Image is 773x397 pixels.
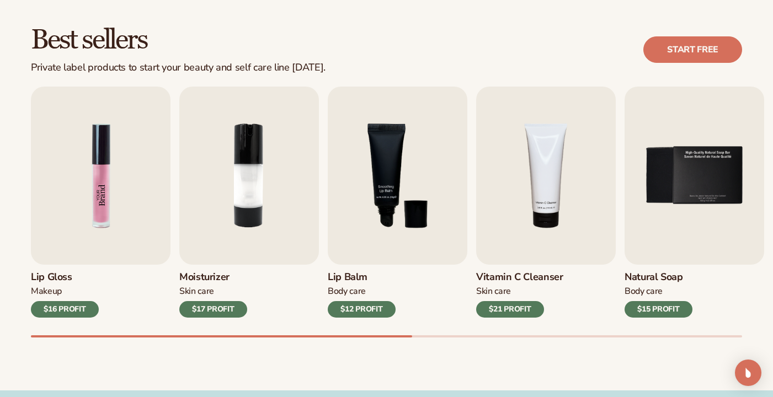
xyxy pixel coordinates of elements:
[179,286,247,297] div: Skin Care
[31,62,326,74] div: Private label products to start your beauty and self care line [DATE].
[328,87,467,318] a: 3 / 9
[31,301,99,318] div: $16 PROFIT
[625,271,692,283] h3: Natural Soap
[625,301,692,318] div: $15 PROFIT
[179,87,319,318] a: 2 / 9
[625,87,764,318] a: 5 / 9
[31,26,326,55] h2: Best sellers
[328,286,396,297] div: Body Care
[476,286,563,297] div: Skin Care
[179,301,247,318] div: $17 PROFIT
[31,286,99,297] div: Makeup
[476,271,563,283] h3: Vitamin C Cleanser
[476,301,544,318] div: $21 PROFIT
[643,36,742,63] a: Start free
[476,87,616,318] a: 4 / 9
[31,87,170,318] a: 1 / 9
[735,360,761,386] div: Open Intercom Messenger
[31,271,99,283] h3: Lip Gloss
[625,286,692,297] div: Body Care
[328,301,396,318] div: $12 PROFIT
[328,271,396,283] h3: Lip Balm
[31,87,170,265] img: Shopify Image 2
[179,271,247,283] h3: Moisturizer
